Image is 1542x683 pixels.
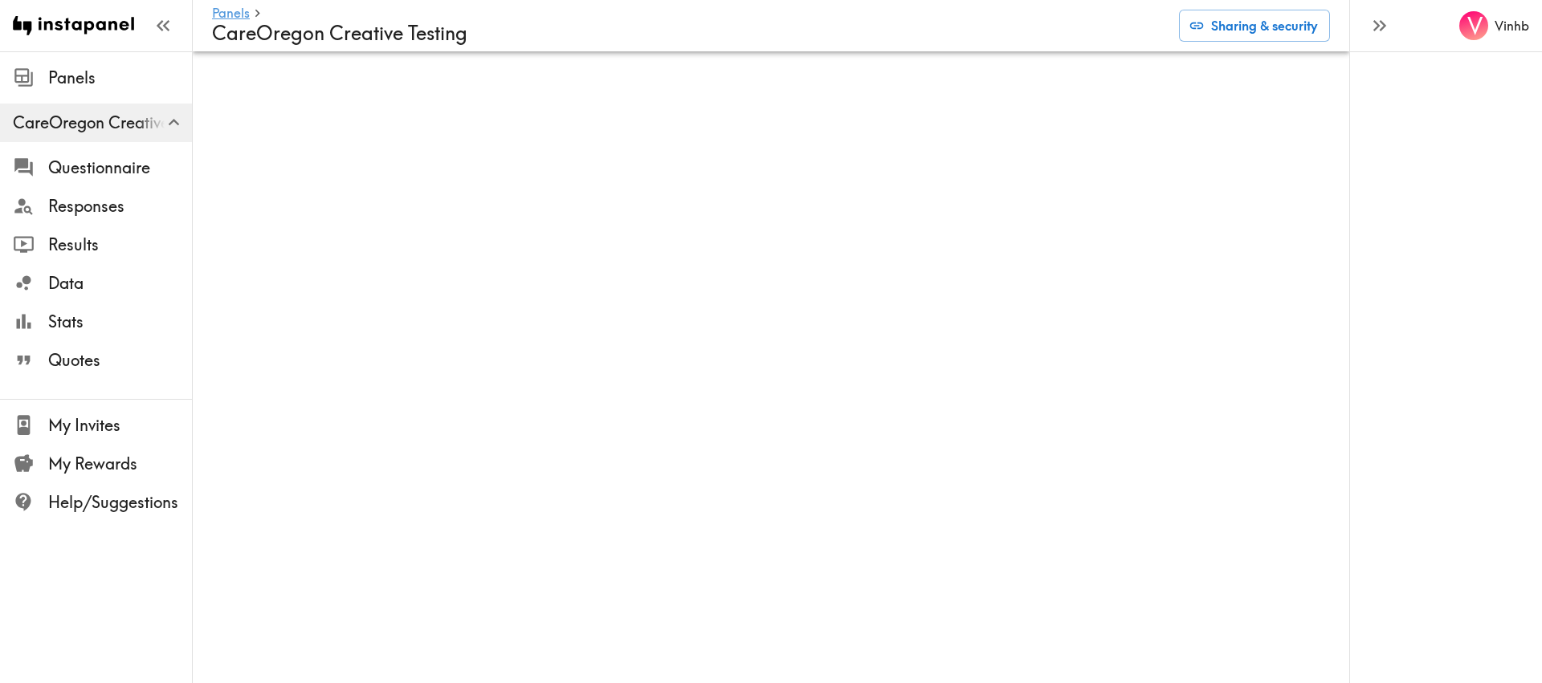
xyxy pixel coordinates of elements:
span: Help/Suggestions [48,491,192,514]
span: Responses [48,195,192,218]
span: CareOregon Creative Testing [13,112,192,134]
span: Stats [48,311,192,333]
span: Questionnaire [48,157,192,179]
span: My Invites [48,414,192,437]
span: Results [48,234,192,256]
a: Panels [212,6,250,22]
span: Panels [48,67,192,89]
span: My Rewards [48,453,192,475]
span: Data [48,272,192,295]
h4: CareOregon Creative Testing [212,22,1166,45]
span: Quotes [48,349,192,372]
button: Sharing & security [1179,10,1330,42]
span: V [1467,12,1483,40]
h6: Vinhb [1495,17,1529,35]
